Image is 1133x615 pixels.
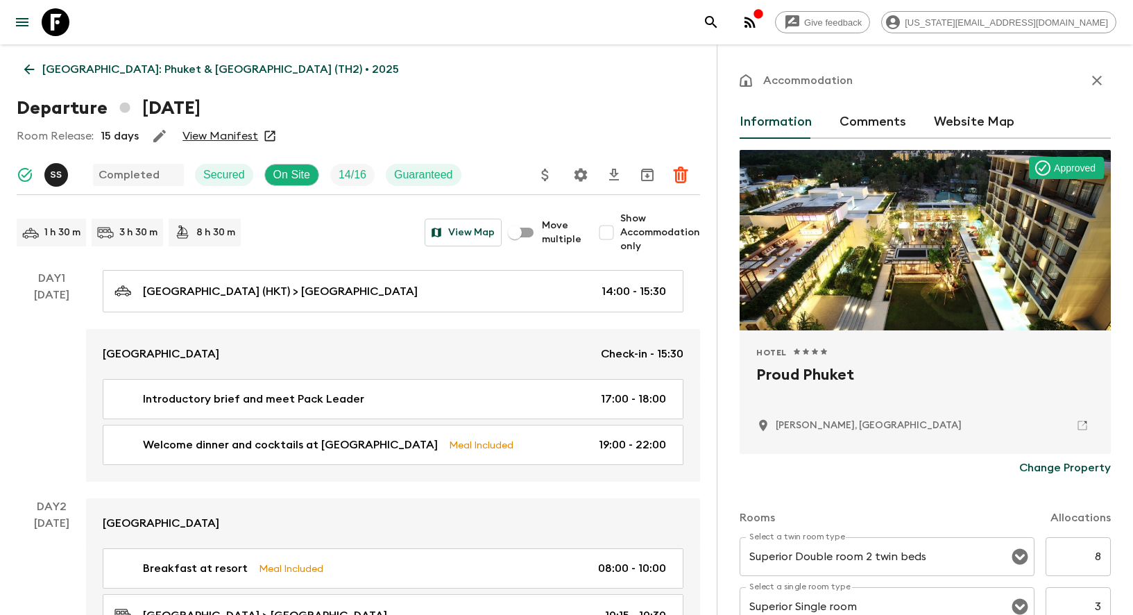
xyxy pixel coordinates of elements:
label: Select a single room type [749,581,851,593]
p: On Site [273,167,310,183]
button: Archive (Completed, Cancelled or Unsynced Departures only) [633,161,661,189]
p: 8 h 30 m [196,226,235,239]
p: Meal Included [449,437,513,453]
a: View Manifest [182,129,258,143]
h2: Proud Phuket [756,364,1094,408]
label: Select a twin room type [749,531,845,543]
p: Breakfast at resort [143,560,248,577]
a: Breakfast at resortMeal Included08:00 - 10:00 [103,548,683,589]
p: Day 2 [17,498,86,515]
p: Completed [99,167,160,183]
a: Give feedback [775,11,870,33]
a: [GEOGRAPHIC_DATA] (HKT) > [GEOGRAPHIC_DATA]14:00 - 15:30 [103,270,683,312]
p: 17:00 - 18:00 [601,391,666,407]
button: View Map [425,219,502,246]
div: Trip Fill [330,164,375,186]
p: Check-in - 15:30 [601,346,683,362]
a: Introductory brief and meet Pack Leader17:00 - 18:00 [103,379,683,419]
span: Give feedback [796,17,869,28]
a: Welcome dinner and cocktails at [GEOGRAPHIC_DATA]Meal Included19:00 - 22:00 [103,425,683,465]
span: Sasivimol Suksamai [44,167,71,178]
p: 14:00 - 15:30 [602,283,666,300]
p: Guaranteed [394,167,453,183]
button: Comments [840,106,906,139]
button: Change Property [1019,454,1111,482]
p: Welcome dinner and cocktails at [GEOGRAPHIC_DATA] [143,437,438,453]
svg: Synced Successfully [17,167,33,183]
span: Hotel [756,347,787,358]
p: 1 h 30 m [44,226,80,239]
button: Settings [567,161,595,189]
p: Approved [1054,161,1096,175]
p: 14 / 16 [339,167,366,183]
button: search adventures [697,8,725,36]
div: Secured [195,164,253,186]
h1: Departure [DATE] [17,94,201,122]
a: [GEOGRAPHIC_DATA]Check-in - 15:30 [86,329,700,379]
div: Photo of Proud Phuket [740,150,1111,330]
p: [GEOGRAPHIC_DATA] (HKT) > [GEOGRAPHIC_DATA] [143,283,418,300]
p: Rooms [740,509,775,526]
span: [US_STATE][EMAIL_ADDRESS][DOMAIN_NAME] [897,17,1116,28]
p: Meal Included [259,561,323,576]
p: 08:00 - 10:00 [598,560,666,577]
p: [GEOGRAPHIC_DATA] [103,346,219,362]
button: Update Price, Early Bird Discount and Costs [531,161,559,189]
span: Show Accommodation only [620,212,700,253]
p: Introductory brief and meet Pack Leader [143,391,364,407]
p: [GEOGRAPHIC_DATA] [103,515,219,532]
div: On Site [264,164,319,186]
div: [DATE] [34,287,69,482]
p: 19:00 - 22:00 [599,437,666,453]
button: Open [1010,547,1030,566]
p: Sa Khu, Thailand [776,419,962,432]
a: [GEOGRAPHIC_DATA] [86,498,700,548]
p: Allocations [1050,509,1111,526]
p: 15 days [101,128,139,144]
a: [GEOGRAPHIC_DATA]: Phuket & [GEOGRAPHIC_DATA] (TH2) • 2025 [17,56,407,83]
p: Room Release: [17,128,94,144]
button: Website Map [934,106,1014,139]
button: Download CSV [600,161,628,189]
button: Information [740,106,812,139]
p: Secured [203,167,245,183]
p: [GEOGRAPHIC_DATA]: Phuket & [GEOGRAPHIC_DATA] (TH2) • 2025 [42,61,399,78]
button: Delete [667,161,695,189]
span: Move multiple [542,219,581,246]
p: Change Property [1019,460,1111,476]
p: 3 h 30 m [119,226,157,239]
button: menu [8,8,36,36]
p: Accommodation [763,72,853,89]
p: Day 1 [17,270,86,287]
div: [US_STATE][EMAIL_ADDRESS][DOMAIN_NAME] [881,11,1116,33]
